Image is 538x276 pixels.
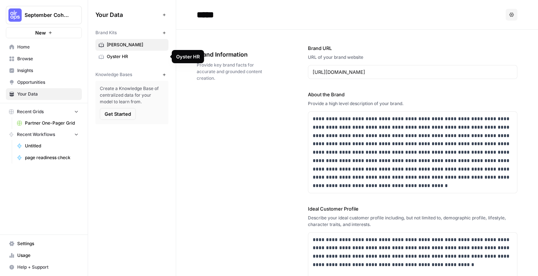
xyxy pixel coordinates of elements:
[176,53,200,60] div: Oyster HR
[25,143,79,149] span: Untitled
[14,140,82,152] a: Untitled
[6,65,82,76] a: Insights
[25,120,79,126] span: Partner One-Pager Grid
[35,29,46,36] span: New
[25,154,79,161] span: page readiness check
[17,264,79,270] span: Help + Support
[6,76,82,88] a: Opportunities
[6,250,82,261] a: Usage
[6,106,82,117] button: Recent Grids
[308,44,518,52] label: Brand URL
[6,6,82,24] button: Workspace: September Cohort
[95,10,160,19] span: Your Data
[95,39,168,51] a: [PERSON_NAME]
[6,27,82,38] button: New
[107,53,165,60] span: Oyster HR
[95,71,132,78] span: Knowledge Bases
[17,67,79,74] span: Insights
[95,29,117,36] span: Brand Kits
[6,238,82,250] a: Settings
[308,100,518,107] div: Provide a high level description of your brand.
[6,41,82,53] a: Home
[8,8,22,22] img: September Cohort Logo
[313,68,513,76] input: www.sundaysoccer.com
[100,108,136,120] button: Get Started
[6,53,82,65] a: Browse
[17,79,79,86] span: Opportunities
[17,131,55,138] span: Recent Workflows
[17,240,79,247] span: Settings
[17,108,44,115] span: Recent Grids
[6,88,82,100] a: Your Data
[6,129,82,140] button: Recent Workflows
[17,252,79,259] span: Usage
[308,215,518,228] div: Describe your ideal customer profile including, but not limited to, demographic profile, lifestyl...
[25,11,69,19] span: September Cohort
[17,55,79,62] span: Browse
[17,91,79,97] span: Your Data
[95,51,168,62] a: Oyster HR
[197,50,267,59] span: Brand Information
[14,152,82,164] a: page readiness check
[107,42,165,48] span: [PERSON_NAME]
[308,205,518,212] label: Ideal Customer Profile
[17,44,79,50] span: Home
[105,110,131,118] span: Get Started
[197,62,267,82] span: Provide key brand facts for accurate and grounded content creation.
[100,85,164,105] span: Create a Knowledge Base of centralized data for your model to learn from.
[308,91,518,98] label: About the Brand
[6,261,82,273] button: Help + Support
[308,54,518,61] div: URL of your brand website
[14,117,82,129] a: Partner One-Pager Grid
